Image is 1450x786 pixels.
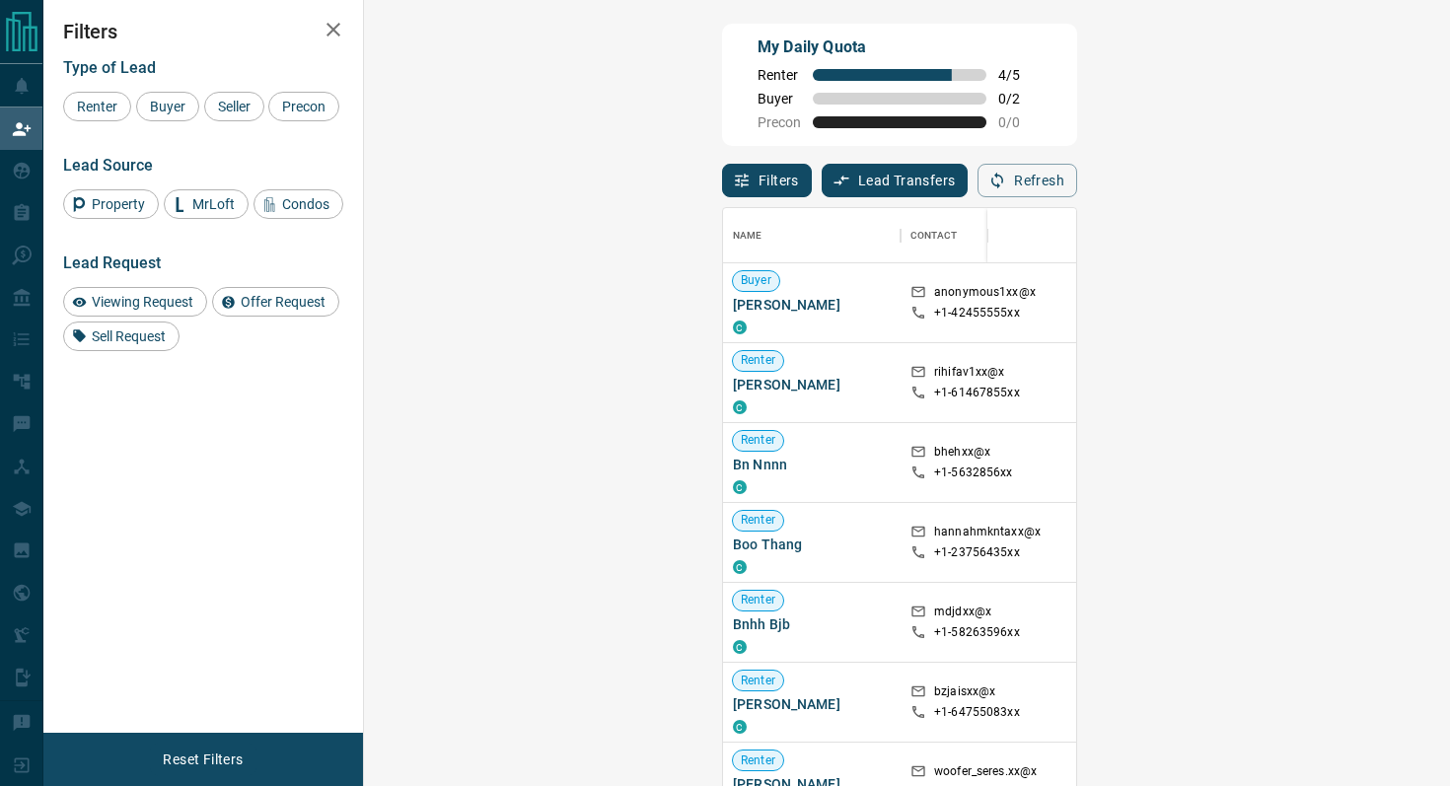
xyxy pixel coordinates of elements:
[234,294,332,310] span: Offer Request
[733,614,891,634] span: Bnhh Bjb
[733,535,891,554] span: Boo Thang
[733,560,747,574] div: condos.ca
[63,20,343,43] h2: Filters
[910,208,957,263] div: Contact
[63,92,131,121] div: Renter
[758,114,801,130] span: Precon
[722,164,812,197] button: Filters
[934,624,1020,641] p: +1- 58263596xx
[733,512,783,529] span: Renter
[901,208,1058,263] div: Contact
[934,284,1036,305] p: anonymous1xx@x
[63,156,153,175] span: Lead Source
[733,694,891,714] span: [PERSON_NAME]
[63,253,161,272] span: Lead Request
[275,99,332,114] span: Precon
[822,164,969,197] button: Lead Transfers
[733,375,891,394] span: [PERSON_NAME]
[998,91,1042,107] span: 0 / 2
[63,58,156,77] span: Type of Lead
[733,432,783,449] span: Renter
[733,752,783,769] span: Renter
[733,321,747,334] div: condos.ca
[185,196,242,212] span: MrLoft
[758,67,801,83] span: Renter
[758,91,801,107] span: Buyer
[254,189,343,219] div: Condos
[934,604,991,624] p: mdjdxx@x
[934,683,995,704] p: bzjaisxx@x
[733,295,891,315] span: [PERSON_NAME]
[733,480,747,494] div: condos.ca
[934,544,1020,561] p: +1- 23756435xx
[733,455,891,474] span: Bn Nnnn
[723,208,901,263] div: Name
[164,189,249,219] div: MrLoft
[998,67,1042,83] span: 4 / 5
[70,99,124,114] span: Renter
[63,189,159,219] div: Property
[978,164,1077,197] button: Refresh
[934,444,990,464] p: bhehxx@x
[733,640,747,654] div: condos.ca
[85,196,152,212] span: Property
[733,673,783,689] span: Renter
[758,36,1042,59] p: My Daily Quota
[85,294,200,310] span: Viewing Request
[934,524,1041,544] p: hannahmkntaxx@x
[63,287,207,317] div: Viewing Request
[85,328,173,344] span: Sell Request
[733,720,747,734] div: condos.ca
[934,763,1037,784] p: woofer_seres.xx@x
[211,99,257,114] span: Seller
[268,92,339,121] div: Precon
[934,385,1020,401] p: +1- 61467855xx
[136,92,199,121] div: Buyer
[150,743,255,776] button: Reset Filters
[934,305,1020,322] p: +1- 42455555xx
[733,208,762,263] div: Name
[733,272,779,289] span: Buyer
[998,114,1042,130] span: 0 / 0
[212,287,339,317] div: Offer Request
[275,196,336,212] span: Condos
[733,400,747,414] div: condos.ca
[63,322,180,351] div: Sell Request
[934,464,1013,481] p: +1- 5632856xx
[934,364,1005,385] p: rihifav1xx@x
[733,592,783,608] span: Renter
[143,99,192,114] span: Buyer
[934,704,1020,721] p: +1- 64755083xx
[733,352,783,369] span: Renter
[204,92,264,121] div: Seller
